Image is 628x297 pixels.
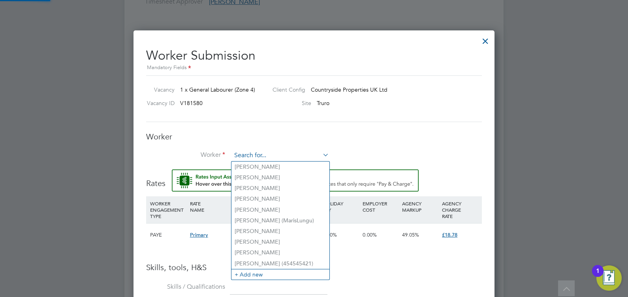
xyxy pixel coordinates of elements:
[146,64,482,72] div: Mandatory Fields
[596,265,622,291] button: Open Resource Center, 1 new notification
[146,41,482,73] h2: Worker Submission
[231,162,329,172] li: [PERSON_NAME]
[400,196,440,217] div: AGENCY MARKUP
[172,169,419,192] button: Rate Assistant
[231,215,329,226] li: [PERSON_NAME] (MarisLungu)
[231,247,329,258] li: [PERSON_NAME]
[146,169,482,188] h3: Rates
[231,269,329,280] li: + Add new
[231,237,329,247] li: [PERSON_NAME]
[231,150,329,162] input: Search for...
[231,194,329,204] li: [PERSON_NAME]
[180,86,255,93] span: 1 x General Labourer (Zone 4)
[440,196,480,223] div: AGENCY CHARGE RATE
[231,205,329,215] li: [PERSON_NAME]
[231,172,329,183] li: [PERSON_NAME]
[266,100,311,107] label: Site
[402,231,419,238] span: 49.05%
[442,231,457,238] span: £18.78
[180,100,203,107] span: V181580
[266,86,305,93] label: Client Config
[361,196,400,217] div: EMPLOYER COST
[143,86,175,93] label: Vacancy
[317,100,329,107] span: Truro
[311,86,387,93] span: Countryside Properties UK Ltd
[231,226,329,237] li: [PERSON_NAME]
[146,262,482,273] h3: Skills, tools, H&S
[148,224,188,246] div: PAYE
[143,100,175,107] label: Vacancy ID
[363,231,377,238] span: 0.00%
[148,196,188,223] div: WORKER ENGAGEMENT TYPE
[146,151,225,159] label: Worker
[190,231,208,238] span: Primary
[231,258,329,269] li: [PERSON_NAME] (454545421)
[146,283,225,291] label: Skills / Qualifications
[596,271,600,281] div: 1
[188,196,241,217] div: RATE NAME
[231,183,329,194] li: [PERSON_NAME]
[321,196,361,217] div: HOLIDAY PAY
[146,132,482,142] h3: Worker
